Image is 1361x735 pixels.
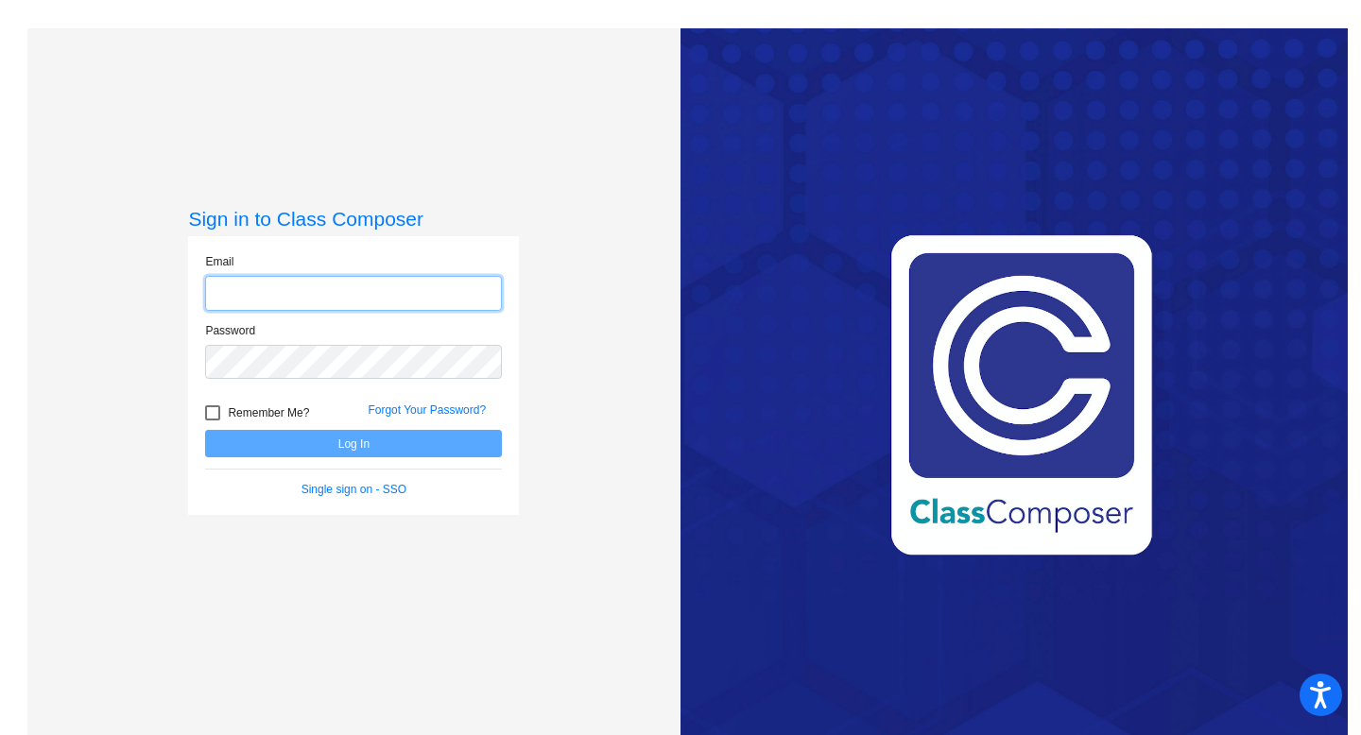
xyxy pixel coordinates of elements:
h3: Sign in to Class Composer [188,207,519,231]
label: Password [205,322,255,339]
a: Single sign on - SSO [301,483,406,496]
span: Remember Me? [228,402,309,424]
a: Forgot Your Password? [368,403,486,417]
label: Email [205,253,233,270]
button: Log In [205,430,502,457]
